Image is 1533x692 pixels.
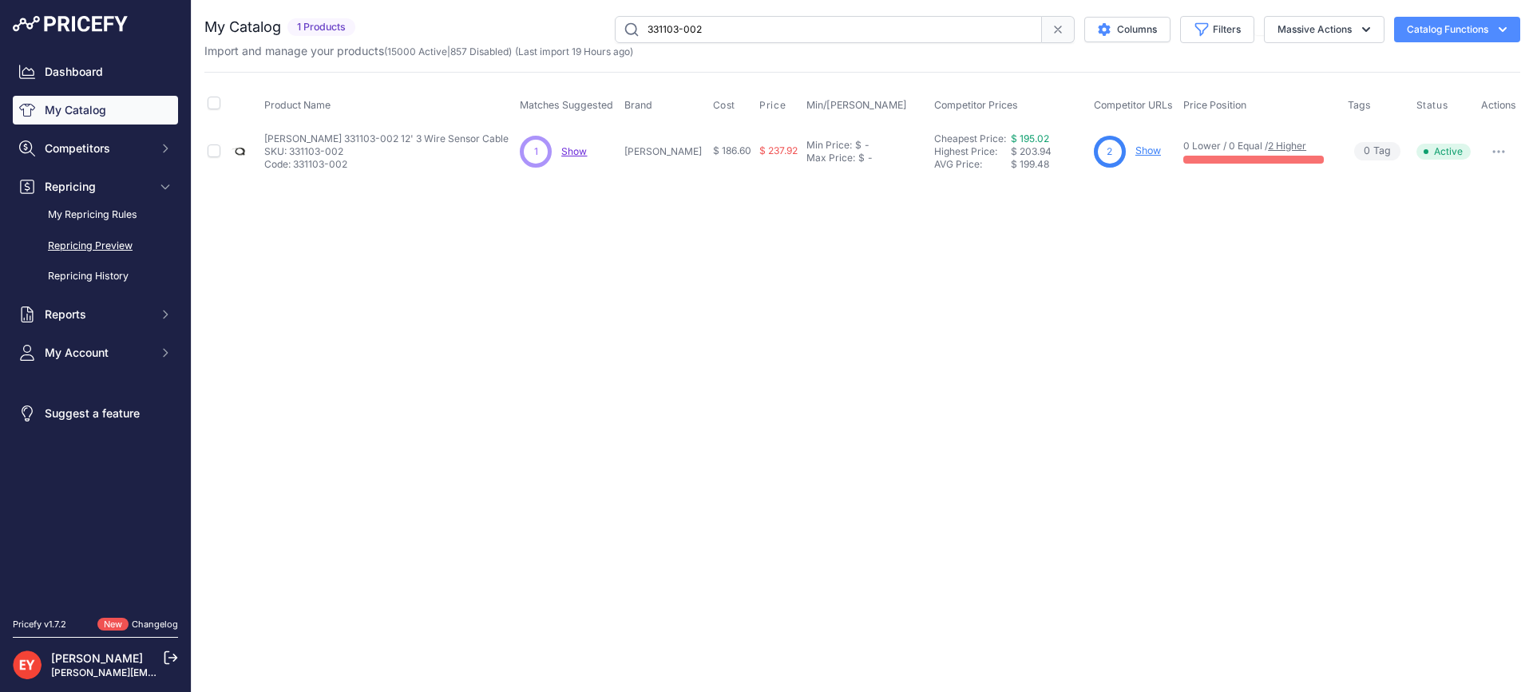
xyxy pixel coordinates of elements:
[13,263,178,291] a: Repricing History
[713,99,739,112] button: Cost
[13,57,178,86] a: Dashboard
[51,666,376,678] a: [PERSON_NAME][EMAIL_ADDRESS][PERSON_NAME][DOMAIN_NAME]
[1416,144,1471,160] span: Active
[387,45,447,57] a: 15000 Active
[13,338,178,367] button: My Account
[713,144,751,156] span: $ 186.60
[855,139,862,152] div: $
[1135,144,1161,156] a: Show
[51,651,143,665] a: [PERSON_NAME]
[450,45,509,57] a: 857 Disabled
[45,345,149,361] span: My Account
[264,99,331,111] span: Product Name
[934,158,1011,171] div: AVG Price:
[1364,144,1370,159] span: 0
[1264,16,1384,43] button: Massive Actions
[806,139,852,152] div: Min Price:
[1107,144,1112,159] span: 2
[13,300,178,329] button: Reports
[1481,99,1516,111] span: Actions
[713,99,735,112] span: Cost
[13,16,128,32] img: Pricefy Logo
[1011,145,1052,157] span: $ 203.94
[264,145,509,158] p: SKU: 331103-002
[97,618,129,631] span: New
[204,43,633,59] p: Import and manage your products
[287,18,355,37] span: 1 Products
[1416,99,1448,112] span: Status
[384,45,512,57] span: ( | )
[45,179,149,195] span: Repricing
[615,16,1042,43] input: Search
[13,96,178,125] a: My Catalog
[1354,142,1400,160] span: Tag
[934,132,1006,144] a: Cheapest Price:
[1348,99,1371,111] span: Tags
[13,399,178,428] a: Suggest a feature
[1183,99,1246,111] span: Price Position
[534,144,538,159] span: 1
[13,232,178,260] a: Repricing Preview
[1416,99,1452,112] button: Status
[520,99,613,111] span: Matches Suggested
[515,45,633,57] span: (Last import 19 Hours ago)
[13,134,178,163] button: Competitors
[13,57,178,599] nav: Sidebar
[1011,132,1049,144] a: $ 195.02
[1268,140,1306,152] a: 2 Higher
[624,99,652,111] span: Brand
[264,132,509,145] p: [PERSON_NAME] 331103-002 12' 3 Wire Sensor Cable
[858,152,865,164] div: $
[13,172,178,201] button: Repricing
[759,99,789,112] button: Price
[759,144,798,156] span: $ 237.92
[45,306,149,322] span: Reports
[759,99,786,112] span: Price
[865,152,873,164] div: -
[1183,140,1332,152] p: 0 Lower / 0 Equal /
[1180,16,1254,43] button: Filters
[1011,158,1087,171] div: $ 199.48
[204,16,281,38] h2: My Catalog
[13,201,178,229] a: My Repricing Rules
[806,152,855,164] div: Max Price:
[132,619,178,630] a: Changelog
[264,158,509,171] p: Code: 331103-002
[934,145,1011,158] div: Highest Price:
[1084,17,1171,42] button: Columns
[561,145,587,157] a: Show
[45,140,149,156] span: Competitors
[1094,99,1173,111] span: Competitor URLs
[806,99,907,111] span: Min/[PERSON_NAME]
[1394,17,1520,42] button: Catalog Functions
[624,145,706,158] p: [PERSON_NAME]
[862,139,869,152] div: -
[13,618,66,631] div: Pricefy v1.7.2
[934,99,1018,111] span: Competitor Prices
